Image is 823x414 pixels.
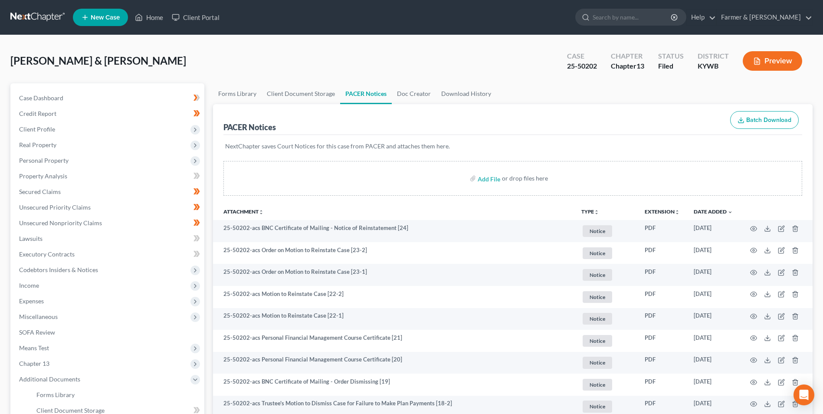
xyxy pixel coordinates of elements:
span: Personal Property [19,157,69,164]
a: Notice [581,246,631,260]
a: Date Added expand_more [694,208,733,215]
span: Client Profile [19,125,55,133]
span: Case Dashboard [19,94,63,102]
i: expand_more [728,210,733,215]
td: [DATE] [687,374,740,396]
td: PDF [638,374,687,396]
a: Attachmentunfold_more [223,208,264,215]
span: Additional Documents [19,375,80,383]
i: unfold_more [675,210,680,215]
a: Case Dashboard [12,90,204,106]
input: Search by name... [593,9,672,25]
a: Unsecured Priority Claims [12,200,204,215]
td: PDF [638,352,687,374]
div: Case [567,51,597,61]
td: [DATE] [687,220,740,242]
div: or drop files here [502,174,548,183]
span: Notice [583,313,612,325]
a: Secured Claims [12,184,204,200]
td: 25-50202-acs Personal Financial Management Course Certificate [21] [213,330,574,352]
td: PDF [638,220,687,242]
span: Unsecured Priority Claims [19,204,91,211]
span: Income [19,282,39,289]
span: 13 [636,62,644,70]
td: PDF [638,308,687,330]
span: Notice [583,357,612,368]
div: Status [658,51,684,61]
a: Property Analysis [12,168,204,184]
span: Chapter 13 [19,360,49,367]
a: Notice [581,399,631,414]
button: TYPEunfold_more [581,209,599,215]
td: PDF [638,330,687,352]
a: Notice [581,312,631,326]
span: Notice [583,269,612,281]
td: [DATE] [687,264,740,286]
a: Notice [581,268,631,282]
span: Lawsuits [19,235,43,242]
a: Notice [581,334,631,348]
div: 25-50202 [567,61,597,71]
td: 25-50202-acs Order on Motion to Reinstate Case [23-2] [213,242,574,264]
td: [DATE] [687,286,740,308]
a: Extensionunfold_more [645,208,680,215]
a: PACER Notices [340,83,392,104]
td: 25-50202-acs Motion to Reinstate Case [22-1] [213,308,574,330]
a: Notice [581,378,631,392]
td: [DATE] [687,352,740,374]
div: KYWB [698,61,729,71]
span: Forms Library [36,391,75,398]
span: Miscellaneous [19,313,58,320]
td: PDF [638,286,687,308]
div: Chapter [611,51,644,61]
span: Codebtors Insiders & Notices [19,266,98,273]
span: Means Test [19,344,49,352]
button: Batch Download [730,111,799,129]
a: Home [131,10,167,25]
a: Lawsuits [12,231,204,246]
a: SOFA Review [12,325,204,340]
span: Notice [583,291,612,303]
td: 25-50202-acs Order on Motion to Reinstate Case [23-1] [213,264,574,286]
a: Notice [581,290,631,304]
div: PACER Notices [223,122,276,132]
a: Executory Contracts [12,246,204,262]
span: Batch Download [746,116,791,124]
div: Chapter [611,61,644,71]
a: Client Document Storage [262,83,340,104]
td: [DATE] [687,242,740,264]
span: Expenses [19,297,44,305]
i: unfold_more [259,210,264,215]
span: Secured Claims [19,188,61,195]
a: Forms Library [213,83,262,104]
div: Open Intercom Messenger [793,384,814,405]
a: Farmer & [PERSON_NAME] [717,10,812,25]
span: SOFA Review [19,329,55,336]
td: PDF [638,242,687,264]
span: Notice [583,247,612,259]
a: Unsecured Nonpriority Claims [12,215,204,231]
a: Notice [581,355,631,370]
a: Client Portal [167,10,224,25]
span: Real Property [19,141,56,148]
span: Credit Report [19,110,56,117]
a: Doc Creator [392,83,436,104]
span: New Case [91,14,120,21]
a: Notice [581,224,631,238]
span: Executory Contracts [19,250,75,258]
button: Preview [743,51,802,71]
p: NextChapter saves Court Notices for this case from PACER and attaches them here. [225,142,800,151]
span: Client Document Storage [36,407,105,414]
a: Download History [436,83,496,104]
td: 25-50202-acs BNC Certificate of Mailing - Notice of Reinstatement [24] [213,220,574,242]
span: Notice [583,401,612,412]
td: 25-50202-acs Motion to Reinstate Case [22-2] [213,286,574,308]
i: unfold_more [594,210,599,215]
a: Forms Library [30,387,204,403]
span: [PERSON_NAME] & [PERSON_NAME] [10,54,186,67]
span: Property Analysis [19,172,67,180]
td: PDF [638,264,687,286]
td: 25-50202-acs Personal Financial Management Course Certificate [20] [213,352,574,374]
span: Unsecured Nonpriority Claims [19,219,102,227]
div: District [698,51,729,61]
